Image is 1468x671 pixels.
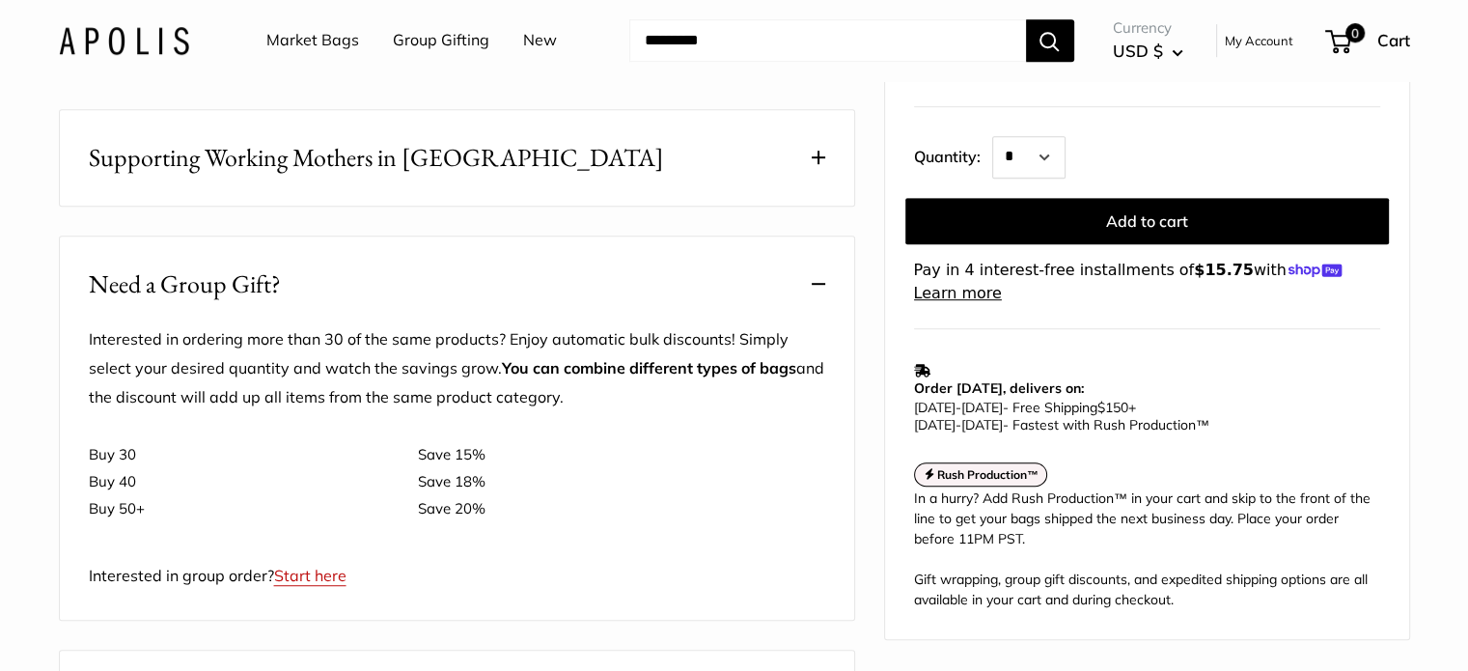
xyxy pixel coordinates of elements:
span: Currency [1113,14,1183,42]
button: Add to cart [905,198,1389,244]
strong: Rush Production™ [937,467,1039,482]
span: [DATE] [914,416,956,433]
span: [DATE] [961,399,1003,416]
span: $150 [1097,399,1128,416]
td: Buy 40 [89,468,419,495]
span: - [956,416,961,433]
button: Need a Group Gift? [60,237,854,332]
span: USD $ [1113,41,1163,61]
strong: You can combine different types of bags [502,358,796,377]
a: Group Gifting [393,26,489,55]
a: New [523,26,557,55]
td: Buy 30 [89,441,419,468]
span: [DATE] [961,416,1003,433]
span: Need a Group Gift? [89,266,281,303]
span: - [956,399,961,416]
label: Quantity: [914,130,992,179]
button: USD $ [1113,36,1183,67]
button: Search [1026,19,1074,62]
span: Cart [1377,30,1410,50]
td: Buy 50+ [89,495,419,522]
div: In a hurry? Add Rush Production™ in your cart and skip to the front of the line to get your bags ... [914,488,1380,609]
img: Apolis [59,26,189,54]
span: - Fastest with Rush Production™ [914,416,1209,433]
td: Save 20% [418,495,824,522]
p: Interested in ordering more than 30 of the same products? Enjoy automatic bulk discounts! Simply ... [89,325,825,412]
td: Save 18% [418,468,824,495]
td: Save 15% [418,441,824,468]
span: [DATE] [914,399,956,416]
a: 0 Cart [1327,25,1410,56]
p: - Free Shipping + [914,399,1371,433]
a: My Account [1225,29,1293,52]
span: Supporting Working Mothers in [GEOGRAPHIC_DATA] [89,139,664,177]
p: Interested in group order? [89,562,825,591]
a: Market Bags [266,26,359,55]
button: Supporting Working Mothers in [GEOGRAPHIC_DATA] [60,110,854,206]
input: Search... [629,19,1026,62]
span: 0 [1344,23,1364,42]
strong: Order [DATE], delivers on: [914,379,1084,397]
a: Start here [274,566,346,585]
